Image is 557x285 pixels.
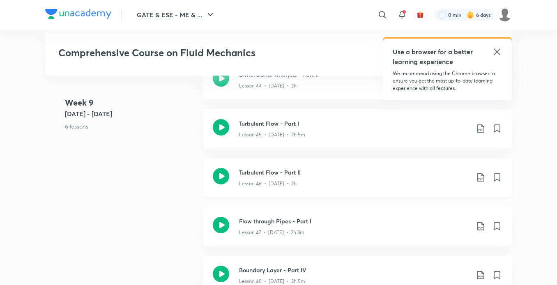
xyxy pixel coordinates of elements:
[45,9,111,19] img: Company Logo
[239,229,304,236] p: Lesson 47 • [DATE] • 2h 3m
[239,119,469,128] h3: Turbulent Flow - Part I
[65,109,196,119] h5: [DATE] - [DATE]
[239,278,305,285] p: Lesson 48 • [DATE] • 2h 5m
[239,180,297,187] p: Lesson 46 • [DATE] • 2h
[203,60,512,109] a: Dimensional Analysis - Part IILesson 44 • [DATE] • 2h
[58,47,380,59] h3: Comprehensive Course on Fluid Mechanics
[239,131,305,138] p: Lesson 45 • [DATE] • 2h 5m
[239,266,469,274] h3: Boundary Layer - Part IV
[414,8,427,21] button: avatar
[203,207,512,256] a: Flow through Pipes - Part ILesson 47 • [DATE] • 2h 3m
[203,109,512,158] a: Turbulent Flow - Part ILesson 45 • [DATE] • 2h 5m
[132,7,220,23] button: GATE & ESE - ME & ...
[65,122,196,131] p: 6 lessons
[417,11,424,18] img: avatar
[45,9,111,21] a: Company Logo
[239,82,297,90] p: Lesson 44 • [DATE] • 2h
[203,158,512,207] a: Turbulent Flow - Part IILesson 46 • [DATE] • 2h
[239,168,469,177] h3: Turbulent Flow - Part II
[393,70,502,92] p: We recommend using the Chrome browser to ensure you get the most up-to-date learning experience w...
[498,8,512,22] img: Mujtaba Ahsan
[393,47,474,67] h5: Use a browser for a better learning experience
[65,97,196,109] h4: Week 9
[239,217,469,225] h3: Flow through Pipes - Part I
[466,11,474,19] img: streak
